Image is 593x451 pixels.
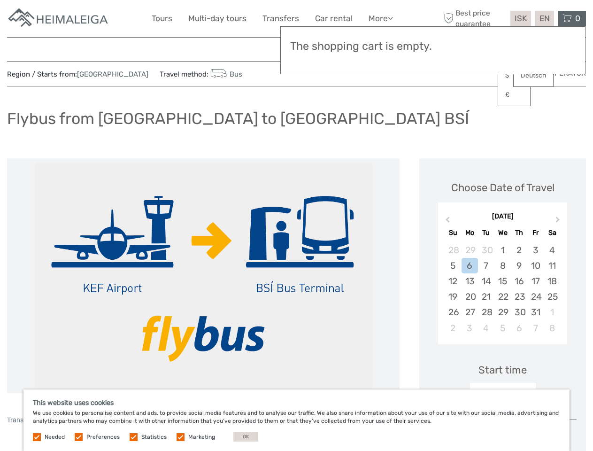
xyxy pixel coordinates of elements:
a: Deutsch [514,67,553,84]
a: [GEOGRAPHIC_DATA] [77,70,148,78]
div: Choose Wednesday, November 5th, 2025 [494,320,511,336]
a: More [369,12,393,25]
a: Multi-day tours [188,12,246,25]
div: [DATE] [438,212,567,222]
a: Bus [208,70,242,78]
div: Choose Thursday, October 9th, 2025 [511,258,527,273]
div: Choose Tuesday, September 30th, 2025 [478,242,494,258]
span: Transfer from [GEOGRAPHIC_DATA] to [7,416,119,424]
div: Choose Saturday, November 8th, 2025 [544,320,560,336]
div: Choose Friday, October 31st, 2025 [527,304,544,320]
div: Choose Thursday, November 6th, 2025 [511,320,527,336]
div: Choose Wednesday, October 1st, 2025 [494,242,511,258]
div: Choose Wednesday, October 22nd, 2025 [494,289,511,304]
p: We're away right now. Please check back later! [13,16,106,24]
img: 783f2cd552df48e68d29a20490eb9575_main_slider.png [34,163,372,389]
div: Open ticket [470,383,536,404]
div: Choose Saturday, October 18th, 2025 [544,273,560,289]
div: Choose Saturday, October 25th, 2025 [544,289,560,304]
div: Mo [462,226,478,239]
a: Car rental [315,12,353,25]
h5: This website uses cookies [33,399,560,407]
div: Su [445,226,461,239]
span: ISK [515,14,527,23]
div: Choose Tuesday, October 7th, 2025 [478,258,494,273]
div: Choose Friday, October 3rd, 2025 [527,242,544,258]
div: Choose Wednesday, October 15th, 2025 [494,273,511,289]
div: Choose Thursday, October 16th, 2025 [511,273,527,289]
label: Preferences [86,433,120,441]
div: Choose Thursday, October 30th, 2025 [511,304,527,320]
div: Choose Tuesday, October 14th, 2025 [478,273,494,289]
div: Choose Thursday, October 2nd, 2025 [511,242,527,258]
div: Choose Sunday, November 2nd, 2025 [445,320,461,336]
a: $ [498,67,530,84]
div: Sa [544,226,560,239]
div: Choose Friday, October 10th, 2025 [527,258,544,273]
div: Choose Monday, October 6th, 2025 [462,258,478,273]
div: Choose Date of Travel [451,180,554,195]
label: Marketing [188,433,215,441]
div: Choose Saturday, November 1st, 2025 [544,304,560,320]
div: Choose Tuesday, October 21st, 2025 [478,289,494,304]
img: Apartments in Reykjavik [7,7,110,30]
div: Choose Friday, October 24th, 2025 [527,289,544,304]
h1: Flybus from [GEOGRAPHIC_DATA] to [GEOGRAPHIC_DATA] BSÍ [7,109,469,128]
div: Choose Sunday, October 26th, 2025 [445,304,461,320]
div: month 2025-10 [441,242,564,336]
div: Choose Monday, October 27th, 2025 [462,304,478,320]
label: Statistics [141,433,167,441]
span: Travel method: [160,67,242,80]
button: Next Month [551,214,566,229]
a: £ [498,86,530,103]
div: Th [511,226,527,239]
span: Region / Starts from: [7,70,148,79]
a: Transfers [262,12,299,25]
div: Choose Monday, October 20th, 2025 [462,289,478,304]
div: Choose Monday, November 3rd, 2025 [462,320,478,336]
div: Choose Monday, September 29th, 2025 [462,242,478,258]
h3: The shopping cart is empty. [290,40,576,53]
div: Choose Wednesday, October 29th, 2025 [494,304,511,320]
div: Choose Thursday, October 23rd, 2025 [511,289,527,304]
div: Choose Monday, October 13th, 2025 [462,273,478,289]
a: Tours [152,12,172,25]
div: Fr [527,226,544,239]
div: Choose Sunday, September 28th, 2025 [445,242,461,258]
button: OK [233,432,258,442]
span: 0 [574,14,582,23]
div: Choose Tuesday, October 28th, 2025 [478,304,494,320]
div: Choose Saturday, October 11th, 2025 [544,258,560,273]
div: Choose Saturday, October 4th, 2025 [544,242,560,258]
div: Choose Wednesday, October 8th, 2025 [494,258,511,273]
div: We [494,226,511,239]
div: Start time [478,363,527,377]
div: EN [535,11,554,26]
label: Needed [45,433,65,441]
div: Tu [478,226,494,239]
span: Best price guarantee [441,8,508,29]
button: Previous Month [439,214,454,229]
div: Choose Sunday, October 5th, 2025 [445,258,461,273]
div: Choose Tuesday, November 4th, 2025 [478,320,494,336]
div: Choose Friday, November 7th, 2025 [527,320,544,336]
div: Choose Sunday, October 19th, 2025 [445,289,461,304]
div: Choose Sunday, October 12th, 2025 [445,273,461,289]
div: We use cookies to personalise content and ads, to provide social media features and to analyse ou... [23,389,570,451]
button: Open LiveChat chat widget [108,15,119,26]
div: Choose Friday, October 17th, 2025 [527,273,544,289]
